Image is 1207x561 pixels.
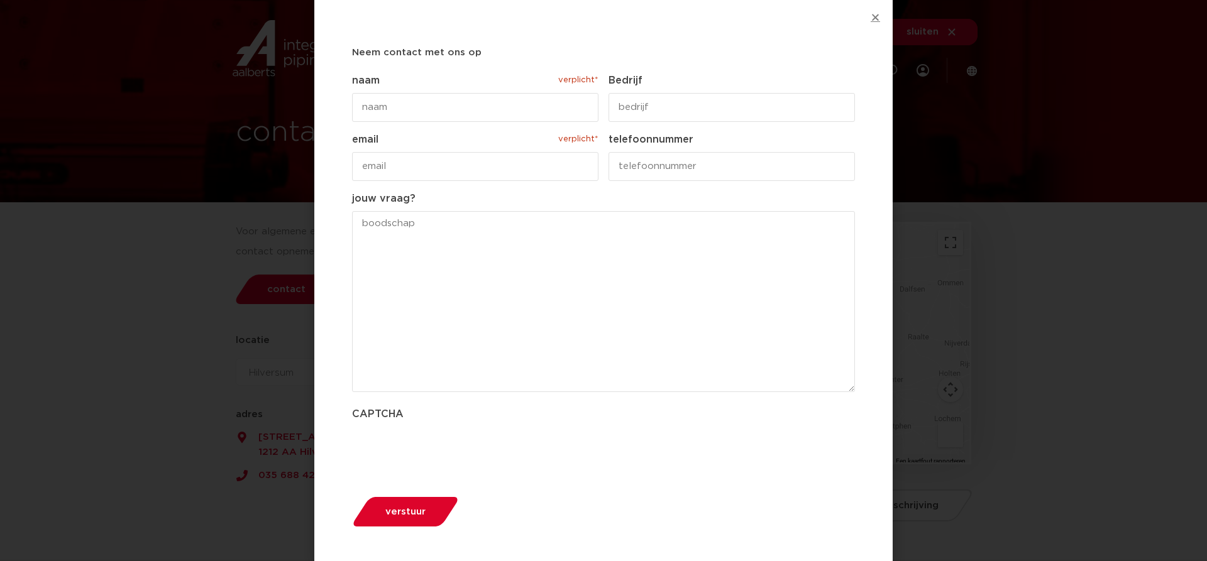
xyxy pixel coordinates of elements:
[352,73,598,88] label: naam
[609,132,855,147] label: telefoonnummer
[352,427,543,476] iframe: reCAPTCHA
[609,152,855,181] input: telefoonnummer
[352,93,598,122] input: naam
[352,132,598,147] label: email
[348,496,463,528] button: verstuur
[557,132,598,147] span: verplicht*
[385,507,426,516] span: verstuur
[352,43,855,63] h5: Neem contact met ons op
[871,13,880,22] a: Close
[352,152,598,181] input: email
[557,73,598,88] span: verplicht*
[352,191,855,206] label: jouw vraag?
[609,93,855,122] input: bedrijf
[352,406,855,422] label: CAPTCHA
[609,73,855,88] label: Bedrijf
